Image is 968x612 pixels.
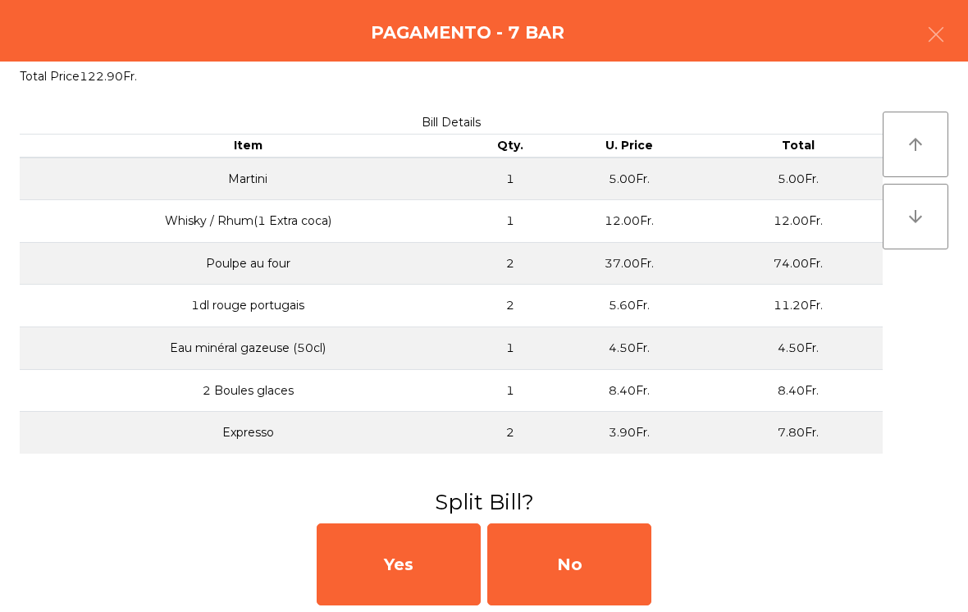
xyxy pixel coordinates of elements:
[714,327,883,370] td: 4.50Fr.
[20,369,477,412] td: 2 Boules glaces
[545,369,714,412] td: 8.40Fr.
[545,285,714,327] td: 5.60Fr.
[20,200,477,243] td: Whisky / Rhum
[714,412,883,454] td: 7.80Fr.
[20,242,477,285] td: Poulpe au four
[20,327,477,370] td: Eau minéral gazeuse (50cl)
[422,115,481,130] span: Bill Details
[545,158,714,200] td: 5.00Fr.
[906,207,925,226] i: arrow_downward
[487,523,651,605] div: No
[714,369,883,412] td: 8.40Fr.
[20,285,477,327] td: 1dl rouge portugais
[883,112,948,177] button: arrow_upward
[545,412,714,454] td: 3.90Fr.
[20,135,477,158] th: Item
[906,135,925,154] i: arrow_upward
[545,242,714,285] td: 37.00Fr.
[20,412,477,454] td: Expresso
[714,285,883,327] td: 11.20Fr.
[477,200,545,243] td: 1
[317,523,481,605] div: Yes
[371,21,564,45] h4: Pagamento - 7 BAR
[80,69,137,84] span: 122.90Fr.
[20,69,80,84] span: Total Price
[477,158,545,200] td: 1
[714,135,883,158] th: Total
[253,213,331,228] span: (1 Extra coca)
[714,242,883,285] td: 74.00Fr.
[477,135,545,158] th: Qty.
[477,327,545,370] td: 1
[477,242,545,285] td: 2
[12,487,956,517] h3: Split Bill?
[545,135,714,158] th: U. Price
[477,412,545,454] td: 2
[714,158,883,200] td: 5.00Fr.
[545,200,714,243] td: 12.00Fr.
[20,158,477,200] td: Martini
[477,369,545,412] td: 1
[883,184,948,249] button: arrow_downward
[545,327,714,370] td: 4.50Fr.
[714,200,883,243] td: 12.00Fr.
[477,285,545,327] td: 2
